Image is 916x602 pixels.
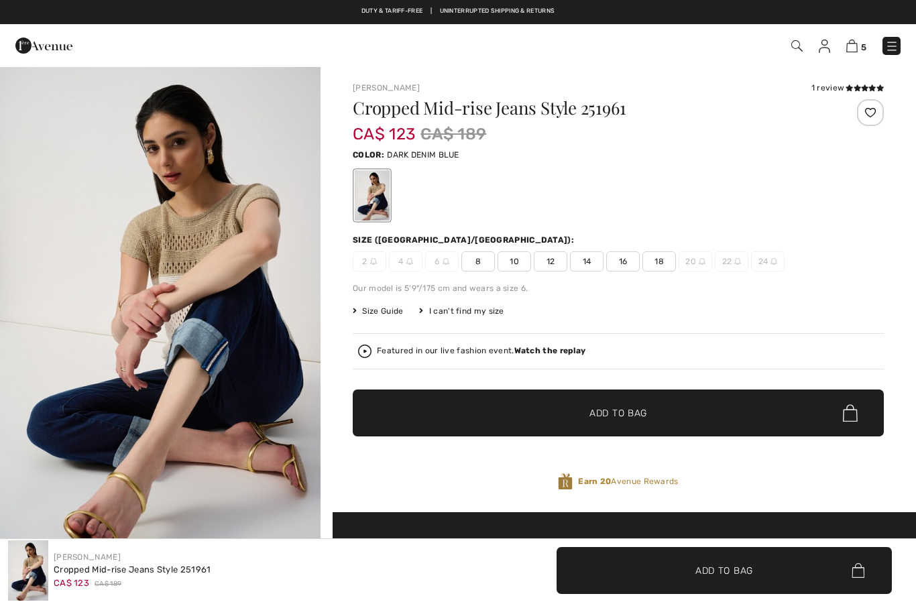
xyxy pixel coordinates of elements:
img: 1ère Avenue [15,32,72,59]
img: Menu [885,40,899,53]
div: I can't find my size [419,305,504,317]
a: 5 [846,38,866,54]
a: [PERSON_NAME] [54,552,121,562]
img: ring-m.svg [370,258,377,265]
strong: Watch the replay [514,346,586,355]
a: 1ère Avenue [15,38,72,51]
span: 12 [534,251,567,272]
span: 6 [425,251,459,272]
button: Add to Bag [557,547,892,594]
span: 20 [679,251,712,272]
img: ring-m.svg [699,258,705,265]
span: Color: [353,150,384,160]
span: 24 [751,251,785,272]
div: Cropped Mid-rise Jeans Style 251961 [54,563,211,577]
span: 2 [353,251,386,272]
span: CA$ 123 [54,578,89,588]
img: Search [791,40,803,52]
span: DARK DENIM BLUE [387,150,459,160]
span: CA$ 123 [353,111,415,143]
img: Watch the replay [358,345,371,358]
img: Cropped Mid-Rise Jeans Style 251961 [8,540,48,601]
span: CA$ 189 [420,122,486,146]
span: 5 [861,42,866,52]
span: Avenue Rewards [578,475,678,487]
span: Add to Bag [695,563,753,577]
a: [PERSON_NAME] [353,83,420,93]
span: 8 [461,251,495,272]
img: ring-m.svg [443,258,449,265]
span: 4 [389,251,422,272]
img: My Info [819,40,830,53]
div: Featured in our live fashion event. [377,347,585,355]
div: 1 review [811,82,884,94]
button: Add to Bag [353,389,884,436]
img: ring-m.svg [406,258,413,265]
div: Our model is 5'9"/175 cm and wears a size 6. [353,282,884,294]
img: Avenue Rewards [558,473,573,491]
span: Size Guide [353,305,403,317]
span: 22 [715,251,748,272]
img: Shopping Bag [846,40,858,52]
img: ring-m.svg [770,258,777,265]
span: 16 [606,251,640,272]
span: 14 [570,251,604,272]
span: 10 [498,251,531,272]
img: Bag.svg [852,563,864,578]
span: CA$ 189 [95,579,121,589]
img: ring-m.svg [734,258,741,265]
span: Add to Bag [589,406,647,420]
strong: Earn 20 [578,477,611,486]
div: DARK DENIM BLUE [355,170,390,221]
img: Bag.svg [843,404,858,422]
h1: Cropped Mid-rise Jeans Style 251961 [353,99,795,117]
div: Size ([GEOGRAPHIC_DATA]/[GEOGRAPHIC_DATA]): [353,234,577,246]
span: 18 [642,251,676,272]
